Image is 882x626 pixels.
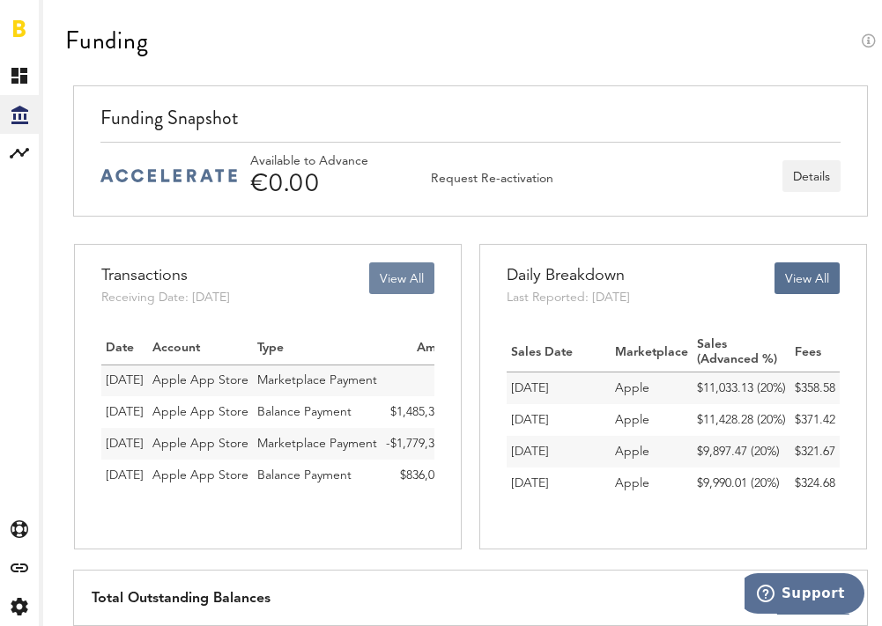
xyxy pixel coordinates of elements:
[382,460,467,491] td: $836,043.16
[790,333,840,372] th: Fees
[92,571,271,625] div: Total Outstanding Balances
[152,438,248,450] span: Apple App Store
[101,262,230,289] div: Transactions
[101,460,148,491] td: 01.08.25
[611,372,693,404] td: Apple
[148,365,253,396] td: Apple App Store
[693,436,790,468] td: $9,897.47 (20%)
[369,262,434,294] button: View All
[43,56,61,95] a: Overview
[106,406,144,418] span: [DATE]
[148,460,253,491] td: Apple App Store
[693,404,790,436] td: $11,428.28 (20%)
[382,428,467,460] td: -$1,779,346.63
[611,468,693,499] td: Apple
[386,438,463,450] span: -$1,779,346.63
[400,469,463,482] span: $836,043.16
[382,365,467,396] td: $0.00
[253,428,382,460] td: Marketplace Payment
[390,406,463,418] span: $1,485,360.90
[52,19,64,56] span: Funding
[101,289,230,306] div: Receiving Date: [DATE]
[257,438,377,450] span: Marketplace Payment
[507,372,611,404] td: [DATE]
[250,169,418,197] div: €0.00
[101,333,148,365] th: Date
[382,396,467,428] td: $1,485,360.90
[106,438,144,450] span: [DATE]
[693,468,790,499] td: $9,990.01 (20%)
[382,333,467,365] th: Amount
[611,436,693,468] td: Apple
[65,26,149,55] div: Funding
[43,95,61,134] a: Transactions
[507,436,611,468] td: [DATE]
[152,374,248,387] span: Apple App Store
[257,469,352,482] span: Balance Payment
[745,573,864,617] iframe: Opens a widget where you can find more information
[253,365,382,396] td: Marketplace Payment
[507,262,630,289] div: Daily Breakdown
[148,396,253,428] td: Apple App Store
[611,333,693,372] th: Marketplace
[790,404,840,436] td: $371.42
[257,374,377,387] span: Marketplace Payment
[106,469,144,482] span: [DATE]
[100,169,237,182] img: accelerate-medium-blue-logo.svg
[257,406,352,418] span: Balance Payment
[507,404,611,436] td: [DATE]
[507,468,611,499] td: [DATE]
[611,404,693,436] td: Apple
[253,460,382,491] td: Balance Payment
[507,333,611,372] th: Sales Date
[431,171,553,187] div: Request Re-activation
[775,262,840,294] button: View All
[250,154,418,169] div: Available to Advance
[790,436,840,468] td: $321.67
[100,104,841,142] div: Funding Snapshot
[253,333,382,365] th: Type
[507,289,630,306] div: Last Reported: [DATE]
[152,406,248,418] span: Apple App Store
[101,365,148,396] td: 08.09.25
[101,396,148,428] td: 05.09.25
[253,396,382,428] td: Balance Payment
[693,372,790,404] td: $11,033.13 (20%)
[790,468,840,499] td: $324.68
[790,372,840,404] td: $358.58
[693,333,790,372] th: Sales (Advanced %)
[106,374,144,387] span: [DATE]
[152,469,248,482] span: Apple App Store
[148,428,253,460] td: Apple App Store
[101,428,148,460] td: 04.09.25
[148,333,253,365] th: Account
[782,160,841,192] button: Details
[43,134,61,173] a: Daily Advance History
